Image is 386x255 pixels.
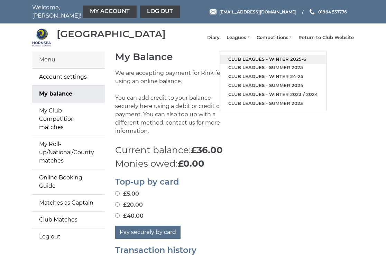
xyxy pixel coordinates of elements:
img: Email [210,9,217,14]
label: £20.00 [115,201,143,209]
p: Monies owed: [115,157,354,170]
a: Competitions [257,35,292,41]
label: £40.00 [115,212,144,220]
a: Log out [32,228,105,245]
h2: Top-up by card [115,177,354,186]
span: [EMAIL_ADDRESS][DOMAIN_NAME] [219,9,296,14]
h1: My Balance [115,51,354,62]
a: Account settings [32,69,105,85]
a: Leagues [227,35,249,41]
p: Current balance: [115,144,354,157]
a: Club leagues - Winter 24-25 [220,72,326,81]
a: Club leagues - Summer 2023 [220,99,326,108]
input: £40.00 [115,213,120,218]
h2: Transaction history [115,246,354,255]
a: Club leagues - Winter 2023 / 2024 [220,90,326,99]
a: My Roll-up/National/County matches [32,136,105,169]
a: Club leagues - Summer 2025 [220,63,326,72]
button: Pay securely by card [115,226,181,239]
p: We are accepting payment for Rink fees using an online balance. You can add credit to your balanc... [115,69,229,144]
nav: Welcome, [PERSON_NAME]! [32,3,160,20]
a: My Club Competition matches [32,102,105,136]
img: Phone us [310,9,314,14]
input: £20.00 [115,202,120,207]
a: Club leagues - Winter 2025-6 [220,55,326,64]
div: [GEOGRAPHIC_DATA] [57,29,166,39]
label: £5.00 [115,190,139,198]
strong: £36.00 [191,145,223,156]
div: Menu [32,51,105,68]
img: Hornsea Bowls Centre [32,28,51,47]
input: £5.00 [115,191,120,196]
a: Email [EMAIL_ADDRESS][DOMAIN_NAME] [210,9,296,15]
a: Matches as Captain [32,195,105,211]
strong: £0.00 [178,158,204,169]
a: Log out [140,6,180,18]
a: Club Matches [32,212,105,228]
a: My balance [32,86,105,102]
span: 01964 537776 [318,9,347,14]
a: Return to Club Website [298,35,354,41]
a: My Account [83,6,137,18]
a: Club leagues - Summer 2024 [220,81,326,90]
a: Phone us 01964 537776 [309,9,347,15]
a: Online Booking Guide [32,169,105,194]
a: Diary [207,35,220,41]
ul: Leagues [220,51,327,111]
